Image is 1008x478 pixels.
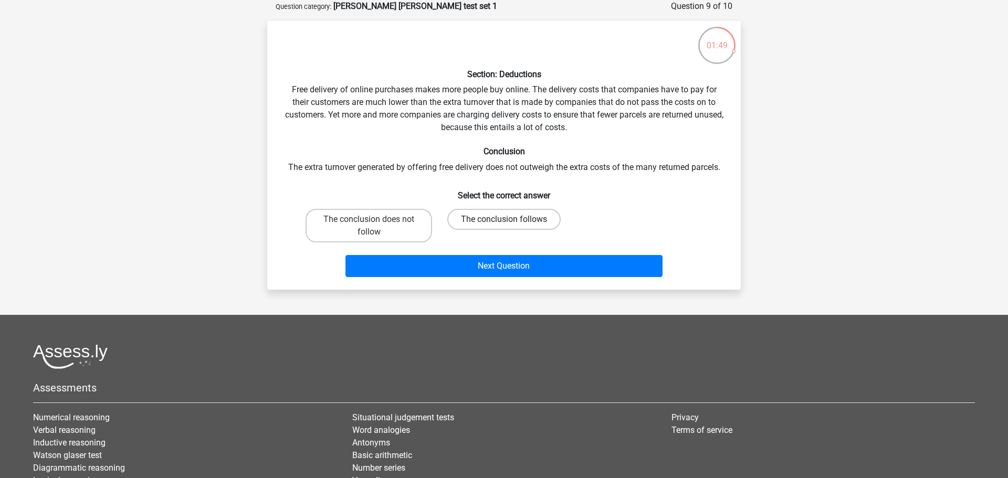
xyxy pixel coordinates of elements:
a: Word analogies [352,425,410,435]
a: Verbal reasoning [33,425,96,435]
a: Numerical reasoning [33,412,110,422]
img: Assessly logo [33,344,108,369]
strong: [PERSON_NAME] [PERSON_NAME] test set 1 [333,1,497,11]
h6: Conclusion [284,146,724,156]
small: Question category: [276,3,331,10]
a: Situational judgement tests [352,412,454,422]
button: Next Question [345,255,663,277]
h6: Section: Deductions [284,69,724,79]
h6: Select the correct answer [284,182,724,200]
a: Basic arithmetic [352,450,412,460]
a: Inductive reasoning [33,438,106,448]
a: Privacy [671,412,699,422]
a: Antonyms [352,438,390,448]
div: 01:49 [697,26,737,52]
a: Number series [352,463,405,473]
a: Diagrammatic reasoning [33,463,125,473]
a: Terms of service [671,425,732,435]
div: Free delivery of online purchases makes more people buy online. The delivery costs that companies... [271,29,737,281]
h5: Assessments [33,381,975,394]
a: Watson glaser test [33,450,102,460]
label: The conclusion follows [447,209,561,230]
label: The conclusion does not follow [306,209,432,242]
